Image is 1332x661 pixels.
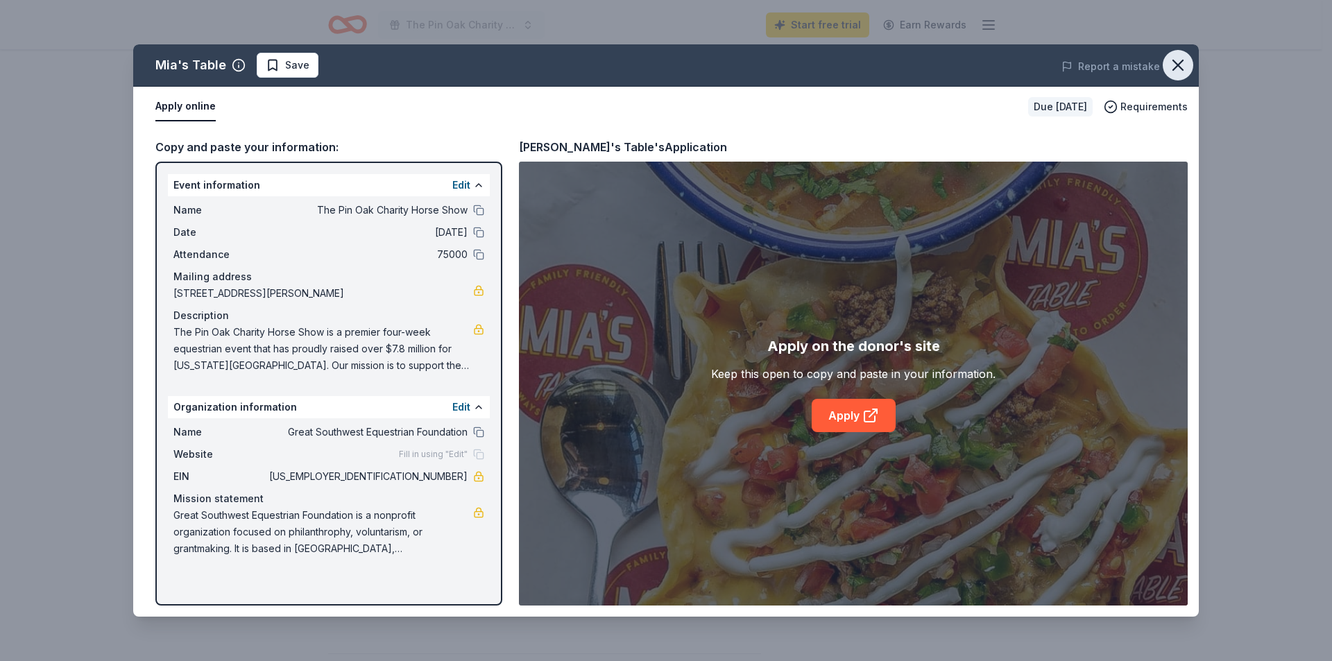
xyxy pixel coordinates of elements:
span: [STREET_ADDRESS][PERSON_NAME] [173,285,473,302]
span: Name [173,202,266,218]
span: EIN [173,468,266,485]
span: [US_EMPLOYER_IDENTIFICATION_NUMBER] [266,468,468,485]
span: Date [173,224,266,241]
div: Copy and paste your information: [155,138,502,156]
span: Fill in using "Edit" [399,449,468,460]
div: [PERSON_NAME]'s Table's Application [519,138,727,156]
span: Attendance [173,246,266,263]
div: Apply on the donor's site [767,335,940,357]
button: Requirements [1104,98,1188,115]
button: Save [257,53,318,78]
div: Organization information [168,396,490,418]
span: The Pin Oak Charity Horse Show [266,202,468,218]
div: Mia's Table [155,54,226,76]
div: Mailing address [173,268,484,285]
span: Great Southwest Equestrian Foundation [266,424,468,440]
button: Edit [452,399,470,415]
div: Keep this open to copy and paste in your information. [711,366,996,382]
div: Event information [168,174,490,196]
button: Report a mistake [1061,58,1160,75]
span: 75000 [266,246,468,263]
span: Save [285,57,309,74]
span: Website [173,446,266,463]
button: Edit [452,177,470,194]
a: Apply [812,399,896,432]
div: Description [173,307,484,324]
span: Requirements [1120,98,1188,115]
button: Apply online [155,92,216,121]
div: Due [DATE] [1028,97,1093,117]
span: Great Southwest Equestrian Foundation is a nonprofit organization focused on philanthrophy, volun... [173,507,473,557]
span: Name [173,424,266,440]
div: Mission statement [173,490,484,507]
span: The Pin Oak Charity Horse Show is a premier four-week equestrian event that has proudly raised ov... [173,324,473,374]
span: [DATE] [266,224,468,241]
